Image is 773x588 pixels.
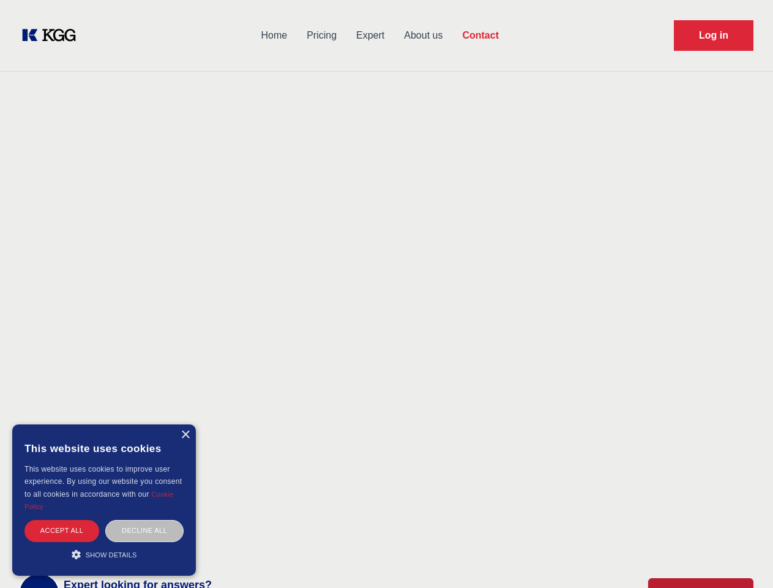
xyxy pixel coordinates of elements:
[251,20,297,51] a: Home
[452,20,509,51] a: Contact
[24,465,182,499] span: This website uses cookies to improve user experience. By using our website you consent to all coo...
[24,520,99,541] div: Accept all
[346,20,394,51] a: Expert
[674,20,753,51] a: Request Demo
[24,491,174,510] a: Cookie Policy
[394,20,452,51] a: About us
[24,434,184,463] div: This website uses cookies
[86,551,137,559] span: Show details
[712,529,773,588] iframe: Chat Widget
[105,520,184,541] div: Decline all
[297,20,346,51] a: Pricing
[181,431,190,440] div: Close
[24,548,184,560] div: Show details
[20,26,86,45] a: KOL Knowledge Platform: Talk to Key External Experts (KEE)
